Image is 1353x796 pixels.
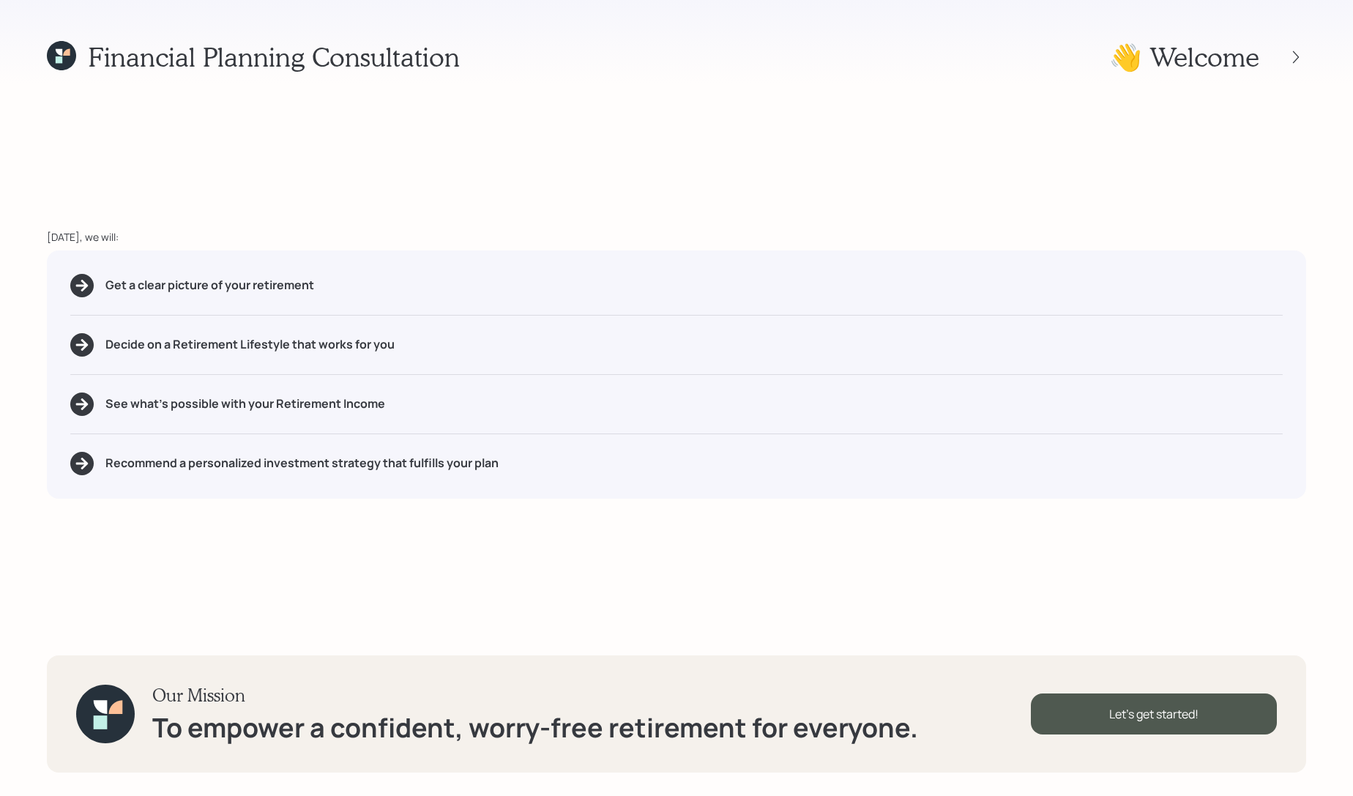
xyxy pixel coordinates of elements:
h3: Our Mission [152,685,918,706]
h5: See what's possible with your Retirement Income [105,397,385,411]
h1: To empower a confident, worry-free retirement for everyone. [152,712,918,743]
div: [DATE], we will: [47,229,1306,245]
h1: 👋 Welcome [1109,41,1259,72]
h5: Decide on a Retirement Lifestyle that works for you [105,338,395,351]
h5: Get a clear picture of your retirement [105,278,314,292]
div: Let's get started! [1031,693,1277,734]
h5: Recommend a personalized investment strategy that fulfills your plan [105,456,499,470]
h1: Financial Planning Consultation [88,41,460,72]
